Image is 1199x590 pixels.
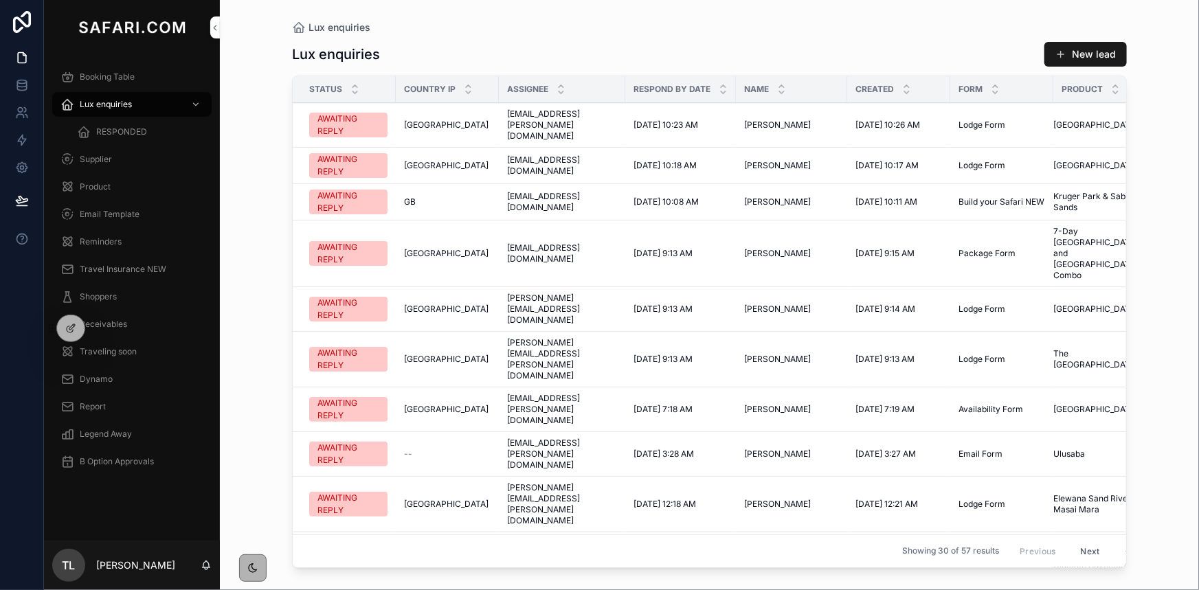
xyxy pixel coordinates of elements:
[52,449,212,474] a: B Option Approvals
[292,21,370,34] a: Lux enquiries
[80,99,132,110] span: Lux enquiries
[744,404,839,415] a: [PERSON_NAME]
[1053,120,1151,131] a: [GEOGRAPHIC_DATA]
[959,449,1045,459] a: Email Form
[52,92,212,117] a: Lux enquiries
[80,154,112,165] span: Supplier
[309,113,388,137] a: AWAITING REPLY
[317,297,379,321] div: AWAITING REPLY
[744,120,839,131] a: [PERSON_NAME]
[855,196,942,207] a: [DATE] 10:11 AM
[96,558,175,572] p: [PERSON_NAME]
[1053,493,1151,515] a: Elewana Sand River Masai Mara
[507,242,617,264] a: [EMAIL_ADDRESS][DOMAIN_NAME]
[959,120,1045,131] a: Lodge Form
[634,120,698,131] span: [DATE] 10:23 AM
[52,394,212,419] a: Report
[855,449,942,459] a: [DATE] 3:27 AM
[1053,404,1151,415] a: [GEOGRAPHIC_DATA]
[404,84,456,95] span: Country IP
[80,456,154,467] span: B Option Approvals
[744,499,811,510] span: [PERSON_NAME]
[1053,191,1151,213] a: Kruger Park & Sabi Sands
[80,291,117,302] span: Shoppers
[959,248,1045,259] a: Package Form
[1044,42,1127,67] button: New lead
[744,499,839,510] a: [PERSON_NAME]
[959,404,1023,415] span: Availability Form
[959,354,1005,365] span: Lodge Form
[1053,348,1151,370] a: The [GEOGRAPHIC_DATA]
[744,248,811,259] span: [PERSON_NAME]
[309,492,388,517] a: AWAITING REPLY
[404,354,489,365] span: [GEOGRAPHIC_DATA]
[1053,160,1151,171] a: [GEOGRAPHIC_DATA]
[507,155,617,177] a: [EMAIL_ADDRESS][DOMAIN_NAME]
[309,21,370,34] span: Lux enquiries
[507,191,617,213] span: [EMAIL_ADDRESS][DOMAIN_NAME]
[744,304,839,315] a: [PERSON_NAME]
[96,126,147,137] span: RESPONDED
[855,160,919,171] span: [DATE] 10:17 AM
[317,442,379,466] div: AWAITING REPLY
[855,160,942,171] a: [DATE] 10:17 AM
[634,248,728,259] a: [DATE] 9:13 AM
[52,257,212,282] a: Travel Insurance NEW
[744,160,811,171] span: [PERSON_NAME]
[744,449,839,459] a: [PERSON_NAME]
[52,229,212,254] a: Reminders
[634,354,728,365] a: [DATE] 9:13 AM
[959,499,1045,510] a: Lodge Form
[855,120,942,131] a: [DATE] 10:26 AM
[855,354,942,365] a: [DATE] 9:13 AM
[44,55,220,492] div: scrollable content
[634,304,693,315] span: [DATE] 9:13 AM
[744,354,839,365] a: [PERSON_NAME]
[855,304,915,315] span: [DATE] 9:14 AM
[634,499,696,510] span: [DATE] 12:18 AM
[744,248,839,259] a: [PERSON_NAME]
[404,304,489,315] span: [GEOGRAPHIC_DATA]
[63,557,76,574] span: TL
[404,120,491,131] a: [GEOGRAPHIC_DATA]
[855,404,942,415] a: [DATE] 7:19 AM
[634,404,728,415] a: [DATE] 7:18 AM
[404,120,489,131] span: [GEOGRAPHIC_DATA]
[507,293,617,326] span: [PERSON_NAME][EMAIL_ADDRESS][DOMAIN_NAME]
[855,248,942,259] a: [DATE] 9:15 AM
[80,181,111,192] span: Product
[292,45,380,64] h1: Lux enquiries
[317,153,379,178] div: AWAITING REPLY
[52,339,212,364] a: Traveling soon
[404,304,491,315] a: [GEOGRAPHIC_DATA]
[404,404,489,415] span: [GEOGRAPHIC_DATA]
[317,397,379,422] div: AWAITING REPLY
[309,297,388,321] a: AWAITING REPLY
[80,429,132,440] span: Legend Away
[1053,304,1151,315] a: [GEOGRAPHIC_DATA]
[959,449,1002,459] span: Email Form
[634,84,710,95] span: Respond by date
[52,312,212,337] a: Receivables
[507,482,617,526] a: [PERSON_NAME][EMAIL_ADDRESS][PERSON_NAME][DOMAIN_NAME]
[744,196,811,207] span: [PERSON_NAME]
[317,347,379,372] div: AWAITING REPLY
[404,449,491,459] a: --
[634,499,728,510] a: [DATE] 12:18 AM
[69,120,212,144] a: RESPONDED
[507,393,617,426] span: [EMAIL_ADDRESS][PERSON_NAME][DOMAIN_NAME]
[1053,226,1151,281] a: 7-Day [GEOGRAPHIC_DATA] and [GEOGRAPHIC_DATA] Combo
[309,153,388,178] a: AWAITING REPLY
[404,248,489,259] span: [GEOGRAPHIC_DATA]
[309,190,388,214] a: AWAITING REPLY
[507,337,617,381] a: [PERSON_NAME][EMAIL_ADDRESS][PERSON_NAME][DOMAIN_NAME]
[959,354,1045,365] a: Lodge Form
[855,449,916,459] span: [DATE] 3:27 AM
[855,84,894,95] span: Created
[404,499,491,510] a: [GEOGRAPHIC_DATA]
